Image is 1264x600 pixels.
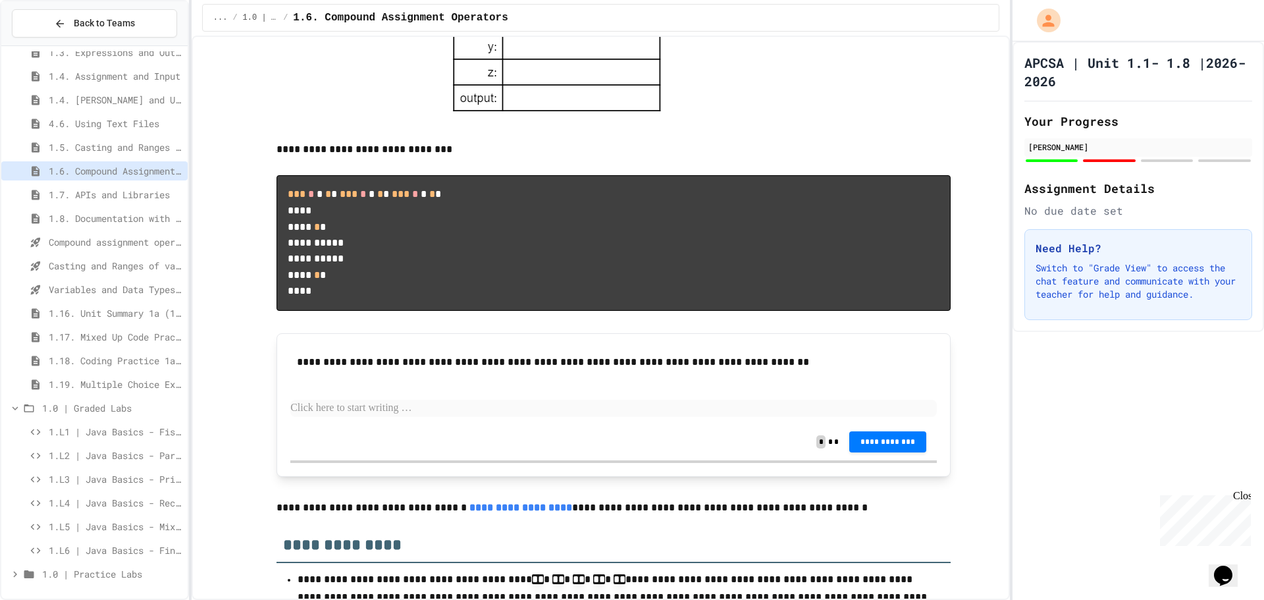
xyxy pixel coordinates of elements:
h3: Need Help? [1036,240,1241,256]
iframe: chat widget [1155,490,1251,546]
div: Chat with us now!Close [5,5,91,84]
span: Compound assignment operators - Quiz [49,235,182,249]
div: [PERSON_NAME] [1028,141,1248,153]
span: 1.19. Multiple Choice Exercises for Unit 1a (1.1-1.6) [49,377,182,391]
iframe: chat widget [1209,547,1251,587]
span: 1.17. Mixed Up Code Practice 1.1-1.6 [49,330,182,344]
span: 1.0 | Graded Labs [42,401,182,415]
span: 1.L3 | Java Basics - Printing Code Lab [49,472,182,486]
span: ... [213,13,228,23]
span: 1.L5 | Java Basics - Mixed Number Lab [49,520,182,533]
span: 1.4. Assignment and Input [49,69,182,83]
span: 1.8. Documentation with Comments and Preconditions [49,211,182,225]
h2: Your Progress [1024,112,1252,130]
span: 1.L6 | Java Basics - Final Calculator Lab [49,543,182,557]
span: Casting and Ranges of variables - Quiz [49,259,182,273]
span: Back to Teams [74,16,135,30]
span: / [283,13,288,23]
button: Back to Teams [12,9,177,38]
span: 1.6. Compound Assignment Operators [49,164,182,178]
span: 1.0 | Lessons and Notes [243,13,278,23]
span: 1.4. [PERSON_NAME] and User Input [49,93,182,107]
span: 1.18. Coding Practice 1a (1.1-1.6) [49,354,182,368]
span: 1.L1 | Java Basics - Fish Lab [49,425,182,439]
div: No due date set [1024,203,1252,219]
span: 4.6. Using Text Files [49,117,182,130]
span: 1.0 | Practice Labs [42,567,182,581]
span: / [232,13,237,23]
span: 1.7. APIs and Libraries [49,188,182,202]
span: 1.5. Casting and Ranges of Values [49,140,182,154]
span: Variables and Data Types - Quiz [49,283,182,296]
span: 1.L4 | Java Basics - Rectangle Lab [49,496,182,510]
h2: Assignment Details [1024,179,1252,198]
span: 1.16. Unit Summary 1a (1.1-1.6) [49,306,182,320]
span: 1.3. Expressions and Output [New] [49,45,182,59]
span: 1.L2 | Java Basics - Paragraphs Lab [49,449,182,462]
div: My Account [1023,5,1064,36]
span: 1.6. Compound Assignment Operators [293,10,508,26]
h1: APCSA | Unit 1.1- 1.8 |2026-2026 [1024,53,1252,90]
p: Switch to "Grade View" to access the chat feature and communicate with your teacher for help and ... [1036,261,1241,301]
